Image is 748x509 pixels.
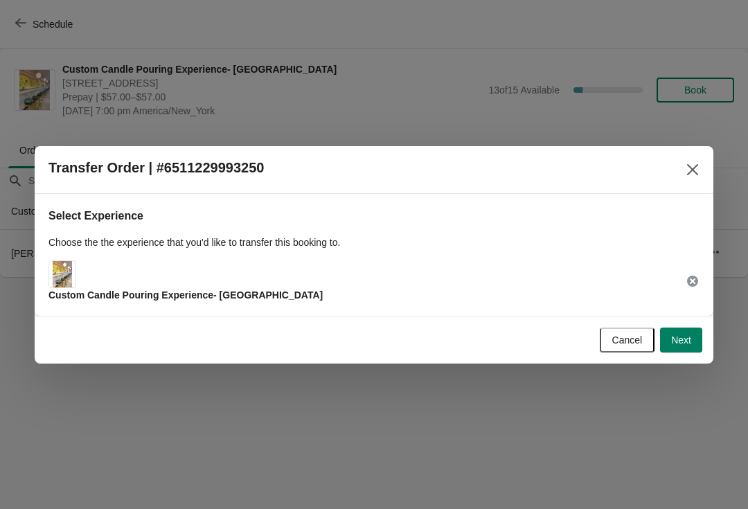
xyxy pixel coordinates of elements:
[660,328,702,352] button: Next
[53,261,73,287] img: Main Experience Image
[48,235,700,249] p: Choose the the experience that you'd like to transfer this booking to.
[680,157,705,182] button: Close
[671,334,691,346] span: Next
[48,208,700,224] h2: Select Experience
[48,289,323,301] span: Custom Candle Pouring Experience- [GEOGRAPHIC_DATA]
[48,160,264,176] h2: Transfer Order | #6511229993250
[600,328,655,352] button: Cancel
[612,334,643,346] span: Cancel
